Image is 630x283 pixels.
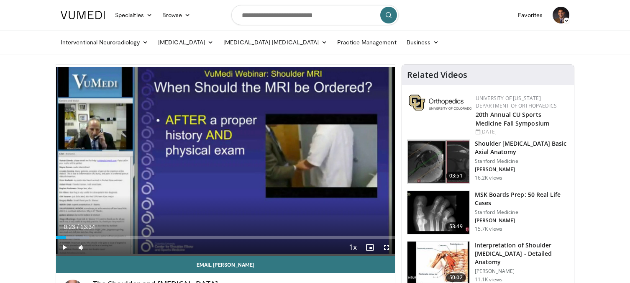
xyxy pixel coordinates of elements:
[553,7,569,23] img: Avatar
[475,175,502,181] p: 16.2K views
[476,95,557,109] a: University of [US_STATE] Department of Orthopaedics
[475,268,569,275] p: [PERSON_NAME]
[475,139,569,156] h3: Shoulder [MEDICAL_DATA] Basic Axial Anatomy
[157,7,196,23] a: Browse
[378,239,395,256] button: Fullscreen
[153,34,218,51] a: [MEDICAL_DATA]
[80,224,95,230] span: 13:34
[409,95,471,111] img: 355603a8-37da-49b6-856f-e00d7e9307d3.png.150x105_q85_autocrop_double_scale_upscale_version-0.2.png
[475,190,569,207] h3: MSK Boards Prep: 50 Real Life Cases
[475,241,569,266] h3: Interpretation of Shoulder [MEDICAL_DATA] - Detailed Anatomy
[475,276,502,283] p: 11.1K views
[332,34,401,51] a: Practice Management
[61,11,105,19] img: VuMedi Logo
[475,209,569,216] p: Stanford Medicine
[475,166,569,173] p: [PERSON_NAME]
[110,7,157,23] a: Specialties
[231,5,399,25] input: Search topics, interventions
[64,224,75,230] span: 0:23
[475,217,569,224] p: [PERSON_NAME]
[407,70,467,80] h4: Related Videos
[56,34,153,51] a: Interventional Neuroradiology
[407,190,569,235] a: 53:49 MSK Boards Prep: 50 Real Life Cases Stanford Medicine [PERSON_NAME] 15.7K views
[56,239,73,256] button: Play
[402,34,444,51] a: Business
[73,239,90,256] button: Mute
[56,256,395,273] a: Email [PERSON_NAME]
[407,140,469,183] img: 843da3bf-65ba-4ef1-b378-e6073ff3724a.150x105_q85_crop-smart_upscale.jpg
[446,273,466,282] span: 50:02
[407,139,569,184] a: 03:51 Shoulder [MEDICAL_DATA] Basic Axial Anatomy Stanford Medicine [PERSON_NAME] 16.2K views
[56,65,395,256] video-js: Video Player
[513,7,548,23] a: Favorites
[361,239,378,256] button: Enable picture-in-picture mode
[218,34,332,51] a: [MEDICAL_DATA] [MEDICAL_DATA]
[407,191,469,234] img: -obq8PbsAZBgmTg34xMDoxOjBrO-I4W8.150x105_q85_crop-smart_upscale.jpg
[446,222,466,231] span: 53:49
[446,172,466,180] span: 03:51
[475,158,569,165] p: Stanford Medicine
[345,239,361,256] button: Playback Rate
[77,224,79,230] span: /
[475,226,502,232] p: 15.7K views
[56,236,395,239] div: Progress Bar
[476,111,549,127] a: 20th Annual CU Sports Medicine Fall Symposium
[476,128,567,136] div: [DATE]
